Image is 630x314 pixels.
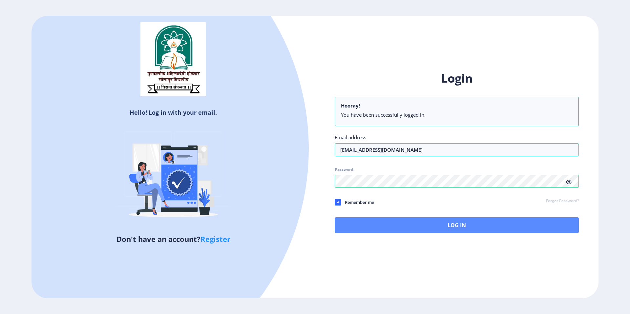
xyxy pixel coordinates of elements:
[335,217,579,233] button: Log In
[341,198,374,206] span: Remember me
[36,234,310,244] h5: Don't have an account?
[140,22,206,96] img: sulogo.png
[546,198,579,204] a: Forgot Password?
[335,143,579,156] input: Email address
[341,111,573,118] li: You have been successfully logged in.
[335,167,354,172] label: Password:
[116,119,231,234] img: Verified-rafiki.svg
[200,234,230,244] a: Register
[335,70,579,86] h1: Login
[341,102,360,109] b: Hooray!
[335,134,367,141] label: Email address:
